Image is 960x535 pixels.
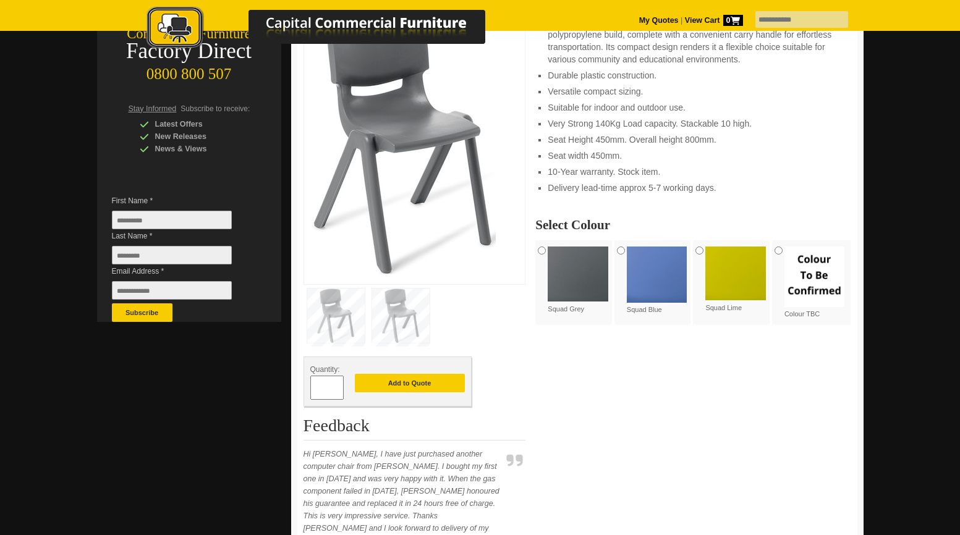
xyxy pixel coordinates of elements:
[682,16,742,25] a: View Cart0
[140,130,257,143] div: New Releases
[97,25,281,43] div: Commercial Furniture
[112,211,232,229] input: First Name *
[140,143,257,155] div: News & Views
[548,150,838,162] li: Seat width 450mm.
[627,246,687,315] label: Squad Blue
[129,104,177,113] span: Stay Informed
[310,11,496,274] img: Strong Squad Senior Chair
[97,43,281,60] div: Factory Direct
[548,69,838,82] li: Durable plastic construction.
[548,16,838,65] li: The Strong Squad Senior chair boasts a robust, easy-to-clean polypropylene build, complete with a...
[639,16,679,25] a: My Quotes
[548,117,838,130] li: Very Strong 140Kg Load capacity. Stackable 10 high.
[112,281,232,300] input: Email Address *
[112,265,250,277] span: Email Address *
[705,246,766,300] img: Squad Lime
[784,246,845,319] label: Colour TBC
[112,195,250,207] span: First Name *
[304,416,526,440] h2: Feedback
[113,6,545,51] img: Capital Commercial Furniture Logo
[112,246,232,264] input: Last Name *
[685,16,743,25] strong: View Cart
[548,166,838,178] li: 10-Year warranty. Stock item.
[723,15,743,26] span: 0
[97,59,281,83] div: 0800 800 507
[535,219,851,231] h2: Select Colour
[705,246,766,313] label: Squad Lime
[627,246,687,303] img: Squad Blue
[113,6,545,55] a: Capital Commercial Furniture Logo
[548,182,838,194] li: Delivery lead-time approx 5-7 working days.
[784,246,845,307] img: Colour TBC
[548,101,838,114] li: Suitable for indoor and outdoor use.
[140,118,257,130] div: Latest Offers
[112,303,172,322] button: Subscribe
[112,230,250,242] span: Last Name *
[548,246,608,301] img: Squad Grey
[548,133,838,146] li: Seat Height 450mm. Overall height 800mm.
[548,246,608,314] label: Squad Grey
[355,374,465,392] button: Add to Quote
[548,85,838,98] li: Versatile compact sizing.
[310,365,340,374] span: Quantity:
[181,104,250,113] span: Subscribe to receive:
